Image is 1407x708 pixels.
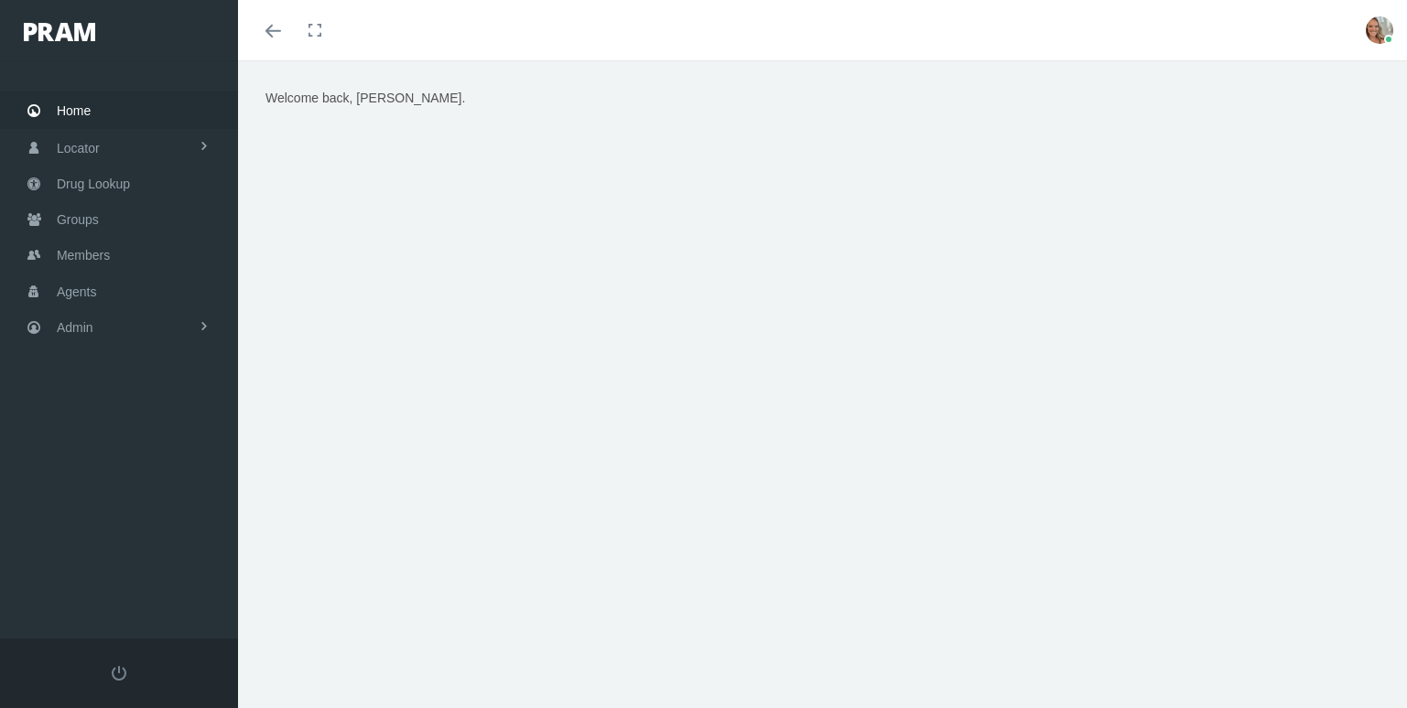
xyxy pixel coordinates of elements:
[57,93,91,128] span: Home
[57,274,97,309] span: Agents
[57,166,130,201] span: Drug Lookup
[24,23,95,41] img: PRAM_20_x_78.png
[57,202,99,237] span: Groups
[57,131,100,166] span: Locator
[57,310,93,345] span: Admin
[57,238,110,273] span: Members
[1366,16,1393,44] img: S_Profile_Picture_15372.jpg
[265,91,465,105] span: Welcome back, [PERSON_NAME].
